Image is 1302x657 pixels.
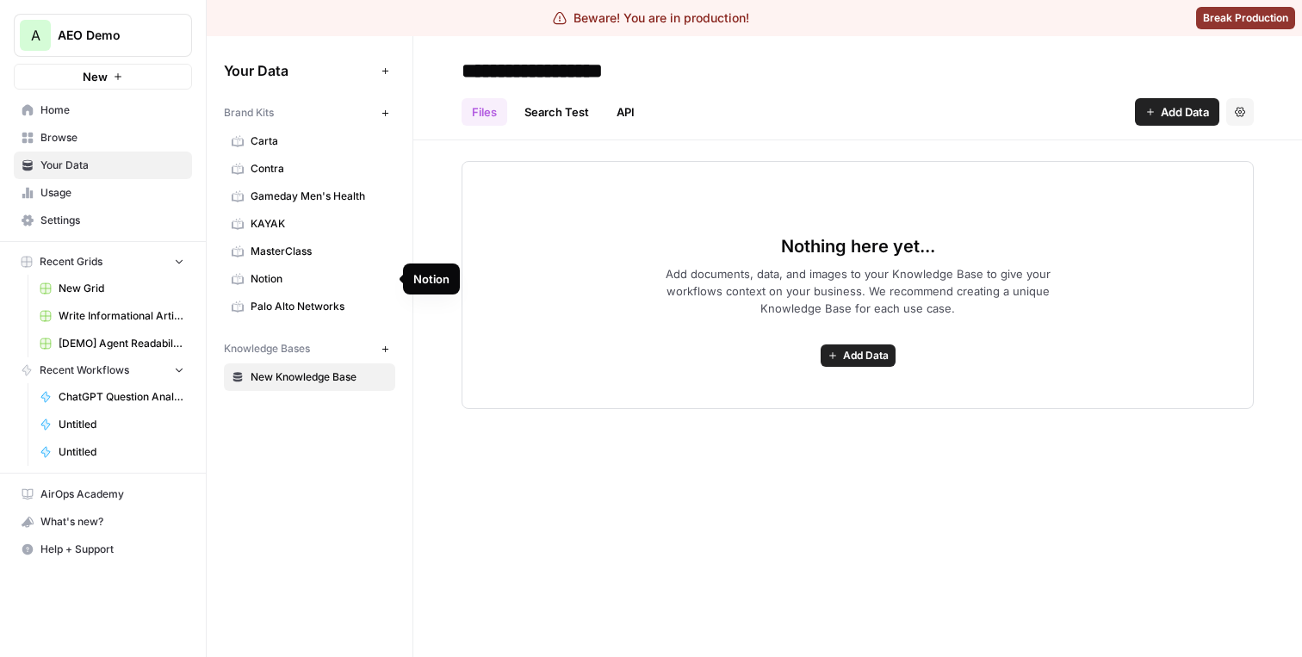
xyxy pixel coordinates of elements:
span: New Grid [59,281,184,296]
span: Gameday Men's Health [251,189,387,204]
a: Untitled [32,438,192,466]
a: Gameday Men's Health [224,183,395,210]
span: Untitled [59,444,184,460]
span: Write Informational Article [59,308,184,324]
a: Your Data [14,152,192,179]
span: Help + Support [40,542,184,557]
span: Usage [40,185,184,201]
span: Knowledge Bases [224,341,310,356]
span: Browse [40,130,184,146]
span: [DEMO] Agent Readability [59,336,184,351]
span: New Knowledge Base [251,369,387,385]
a: AirOps Academy [14,480,192,508]
a: Palo Alto Networks [224,293,395,320]
button: What's new? [14,508,192,536]
button: Help + Support [14,536,192,563]
a: Contra [224,155,395,183]
a: KAYAK [224,210,395,238]
span: AirOps Academy [40,487,184,502]
span: Nothing here yet... [781,234,935,258]
span: Untitled [59,417,184,432]
button: Workspace: AEO Demo [14,14,192,57]
span: MasterClass [251,244,387,259]
span: Break Production [1203,10,1288,26]
a: ChatGPT Question Analysis [32,383,192,411]
span: Add Data [843,348,889,363]
span: Recent Workflows [40,363,129,378]
a: Browse [14,124,192,152]
span: ChatGPT Question Analysis [59,389,184,405]
a: [DEMO] Agent Readability [32,330,192,357]
span: Settings [40,213,184,228]
a: Usage [14,179,192,207]
span: Carta [251,133,387,149]
span: Recent Grids [40,254,102,270]
a: MasterClass [224,238,395,265]
a: Home [14,96,192,124]
button: Add Data [1135,98,1219,126]
a: Search Test [514,98,599,126]
span: Add Data [1161,103,1209,121]
div: What's new? [15,509,191,535]
span: New [83,68,108,85]
div: Beware! You are in production! [553,9,749,27]
div: Notion [413,270,449,288]
span: Notion [251,271,387,287]
span: Contra [251,161,387,177]
span: Your Data [224,60,375,81]
span: AEO Demo [58,27,162,44]
a: Files [462,98,507,126]
span: Home [40,102,184,118]
span: Brand Kits [224,105,274,121]
a: Write Informational Article [32,302,192,330]
button: Recent Workflows [14,357,192,383]
a: Notion [224,265,395,293]
a: API [606,98,645,126]
a: Carta [224,127,395,155]
span: A [31,25,40,46]
a: New Grid [32,275,192,302]
button: Break Production [1196,7,1295,29]
span: Your Data [40,158,184,173]
span: Palo Alto Networks [251,299,387,314]
span: KAYAK [251,216,387,232]
span: Add documents, data, and images to your Knowledge Base to give your workflows context on your bus... [637,265,1078,317]
button: Add Data [821,344,896,367]
button: New [14,64,192,90]
a: New Knowledge Base [224,363,395,391]
button: Recent Grids [14,249,192,275]
a: Untitled [32,411,192,438]
a: Settings [14,207,192,234]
